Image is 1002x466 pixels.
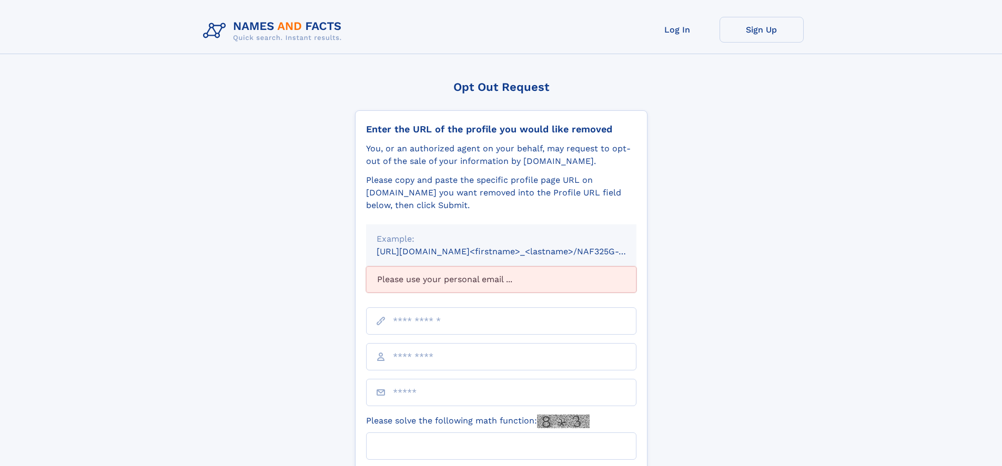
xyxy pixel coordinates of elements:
div: Please copy and paste the specific profile page URL on [DOMAIN_NAME] you want removed into the Pr... [366,174,636,212]
a: Log In [635,17,720,43]
label: Please solve the following math function: [366,415,590,428]
div: Enter the URL of the profile you would like removed [366,123,636,135]
div: Opt Out Request [355,80,647,94]
div: Example: [377,233,626,245]
small: [URL][DOMAIN_NAME]<firstname>_<lastname>/NAF325G-xxxxxxxx [377,246,656,256]
a: Sign Up [720,17,804,43]
img: Logo Names and Facts [199,17,350,45]
div: Please use your personal email ... [366,266,636,293]
div: You, or an authorized agent on your behalf, may request to opt-out of the sale of your informatio... [366,142,636,168]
